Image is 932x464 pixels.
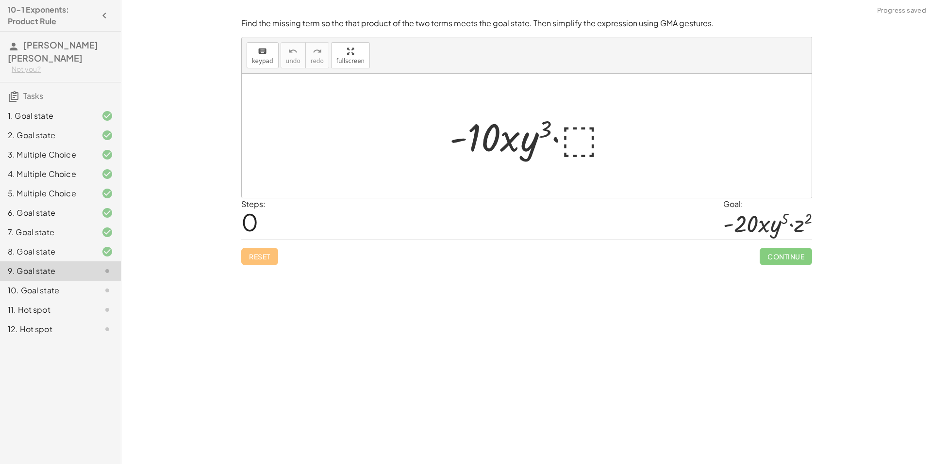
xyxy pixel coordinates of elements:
div: 9. Goal state [8,265,86,277]
span: Progress saved [877,6,926,16]
span: keypad [252,58,273,64]
p: Find the missing term so the that product of the two terms meets the goal state. Then simplify th... [241,18,812,29]
div: 11. Hot spot [8,304,86,316]
i: Task finished and correct. [101,129,113,141]
i: Task finished and correct. [101,110,113,122]
span: Tasks [23,91,43,101]
div: 6. Goal state [8,207,86,219]
span: [PERSON_NAME] [PERSON_NAME] [8,39,98,64]
div: 12. Hot spot [8,323,86,335]
div: 7. Goal state [8,226,86,238]
i: Task not started. [101,265,113,277]
i: Task finished and correct. [101,168,113,180]
i: Task finished and correct. [101,188,113,199]
i: Task finished and correct. [101,226,113,238]
i: Task not started. [101,323,113,335]
i: undo [288,46,298,57]
i: redo [313,46,322,57]
i: Task finished and correct. [101,246,113,257]
div: 10. Goal state [8,285,86,296]
div: 4. Multiple Choice [8,168,86,180]
span: redo [311,58,324,64]
span: 0 [241,207,258,237]
h4: 10-1 Exponents: Product Rule [8,4,96,27]
i: Task not started. [101,304,113,316]
span: fullscreen [336,58,365,64]
i: Task not started. [101,285,113,296]
label: Steps: [241,199,266,209]
button: keyboardkeypad [247,42,279,68]
i: keyboard [258,46,267,57]
button: undoundo [281,42,306,68]
i: Task finished and correct. [101,149,113,160]
div: 2. Goal state [8,129,86,141]
div: Not you? [12,64,113,74]
i: Task finished and correct. [101,207,113,219]
div: 3. Multiple Choice [8,149,86,160]
div: Goal: [723,198,812,210]
span: undo [286,58,300,64]
button: redoredo [305,42,329,68]
div: 5. Multiple Choice [8,188,86,199]
div: 8. Goal state [8,246,86,257]
div: 1. Goal state [8,110,86,122]
button: fullscreen [331,42,370,68]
